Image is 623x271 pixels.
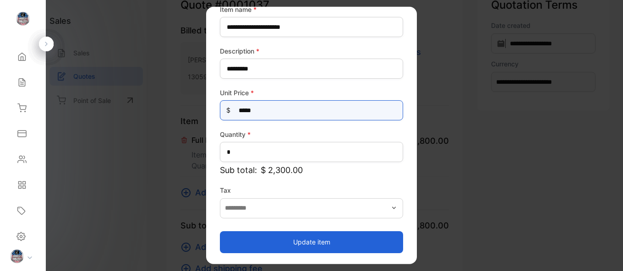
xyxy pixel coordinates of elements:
label: Unit Price [220,88,403,98]
label: Quantity [220,130,403,139]
label: Description [220,46,403,56]
label: Item name [220,5,403,14]
span: $ 2,300.00 [261,164,303,176]
button: Update item [220,231,403,253]
img: profile [10,249,24,263]
span: $ [226,105,230,115]
label: Tax [220,185,403,195]
img: logo [16,12,30,26]
p: Sub total: [220,164,403,176]
button: Open LiveChat chat widget [7,4,35,31]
